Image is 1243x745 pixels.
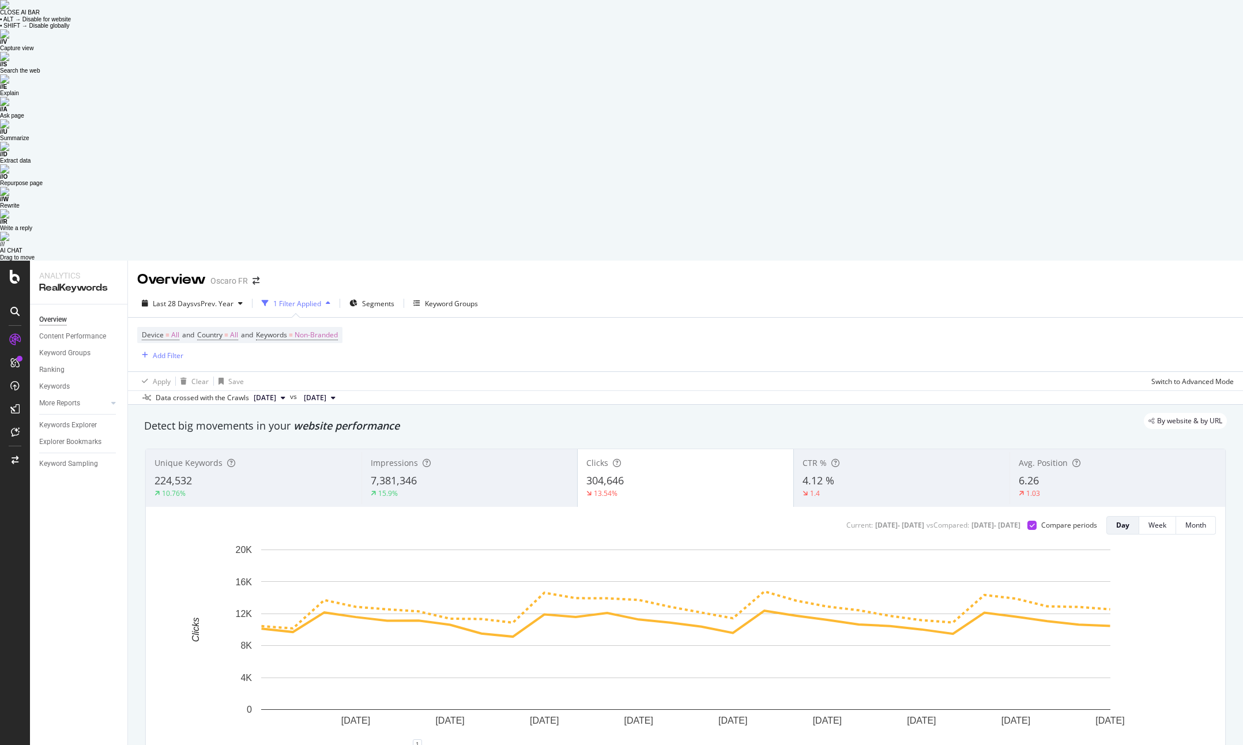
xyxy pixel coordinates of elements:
[1157,417,1222,424] span: By website & by URL
[137,270,206,289] div: Overview
[435,716,464,725] text: [DATE]
[153,377,171,386] div: Apply
[182,330,194,340] span: and
[971,520,1020,530] div: [DATE] - [DATE]
[39,330,119,343] a: Content Performance
[1095,716,1124,725] text: [DATE]
[926,520,969,530] div: vs Compared :
[1001,716,1030,725] text: [DATE]
[39,381,119,393] a: Keywords
[39,314,67,326] div: Overview
[155,457,223,468] span: Unique Keywords
[378,488,398,498] div: 15.9%
[1019,473,1039,487] span: 6.26
[1148,520,1166,530] div: Week
[253,277,259,285] div: arrow-right-arrow-left
[39,364,65,376] div: Ranking
[345,294,399,313] button: Segments
[1041,520,1097,530] div: Compare periods
[39,330,106,343] div: Content Performance
[39,397,80,409] div: More Reports
[1147,372,1234,390] button: Switch to Advanced Mode
[191,618,201,642] text: Clicks
[194,299,233,308] span: vs Prev. Year
[586,473,624,487] span: 304,646
[810,488,820,498] div: 1.4
[875,520,924,530] div: [DATE] - [DATE]
[803,457,827,468] span: CTR %
[295,327,338,343] span: Non-Branded
[39,281,118,295] div: RealKeywords
[1106,516,1139,535] button: Day
[165,330,169,340] span: =
[586,457,608,468] span: Clicks
[39,270,118,281] div: Analytics
[289,330,293,340] span: =
[362,299,394,308] span: Segments
[1144,413,1227,429] div: legacy label
[155,473,192,487] span: 224,532
[273,299,321,308] div: 1 Filter Applied
[624,716,653,725] text: [DATE]
[39,347,119,359] a: Keyword Groups
[1139,516,1176,535] button: Week
[813,716,842,725] text: [DATE]
[304,393,326,403] span: 2024 Jul. 18th
[846,520,873,530] div: Current:
[137,372,171,390] button: Apply
[409,294,483,313] button: Keyword Groups
[39,436,119,448] a: Explorer Bookmarks
[137,294,247,313] button: Last 28 DaysvsPrev. Year
[155,544,1216,744] svg: A chart.
[299,391,340,405] button: [DATE]
[247,705,252,714] text: 0
[341,716,370,725] text: [DATE]
[39,314,119,326] a: Overview
[191,377,209,386] div: Clear
[249,391,290,405] button: [DATE]
[142,330,164,340] span: Device
[1116,520,1129,530] div: Day
[1151,377,1234,386] div: Switch to Advanced Mode
[236,609,253,619] text: 12K
[39,397,108,409] a: More Reports
[371,473,417,487] span: 7,381,346
[240,673,252,683] text: 4K
[236,545,253,555] text: 20K
[39,419,119,431] a: Keywords Explorer
[39,436,101,448] div: Explorer Bookmarks
[718,716,747,725] text: [DATE]
[39,419,97,431] div: Keywords Explorer
[210,275,248,287] div: Oscaro FR
[228,377,244,386] div: Save
[254,393,276,403] span: 2025 Oct. 6th
[907,716,936,725] text: [DATE]
[803,473,834,487] span: 4.12 %
[425,299,478,308] div: Keyword Groups
[137,348,183,362] button: Add Filter
[176,372,209,390] button: Clear
[230,327,238,343] span: All
[594,488,617,498] div: 13.54%
[257,294,335,313] button: 1 Filter Applied
[371,457,418,468] span: Impressions
[256,330,287,340] span: Keywords
[1019,457,1068,468] span: Avg. Position
[39,364,119,376] a: Ranking
[39,458,119,470] a: Keyword Sampling
[290,392,299,402] span: vs
[153,351,183,360] div: Add Filter
[39,347,91,359] div: Keyword Groups
[1185,520,1206,530] div: Month
[156,393,249,403] div: Data crossed with the Crawls
[240,641,252,650] text: 8K
[224,330,228,340] span: =
[1176,516,1216,535] button: Month
[530,716,559,725] text: [DATE]
[39,458,98,470] div: Keyword Sampling
[153,299,194,308] span: Last 28 Days
[214,372,244,390] button: Save
[197,330,223,340] span: Country
[1026,488,1040,498] div: 1.03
